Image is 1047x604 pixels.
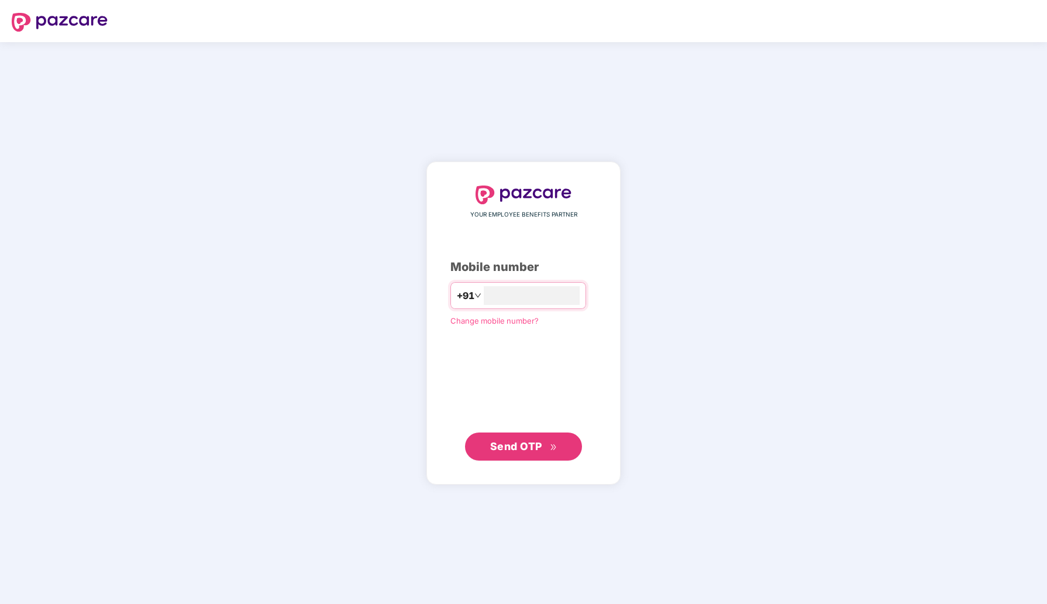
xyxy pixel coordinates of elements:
div: Mobile number [450,258,597,276]
span: Send OTP [490,440,542,452]
span: double-right [550,444,557,451]
a: Change mobile number? [450,316,539,325]
span: down [474,292,481,299]
span: +91 [457,289,474,303]
img: logo [476,186,571,204]
span: YOUR EMPLOYEE BENEFITS PARTNER [470,210,577,219]
button: Send OTPdouble-right [465,433,582,461]
img: logo [12,13,108,32]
